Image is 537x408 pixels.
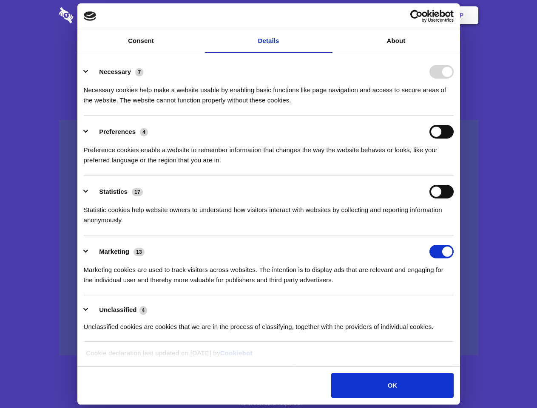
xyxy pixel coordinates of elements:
a: Usercentrics Cookiebot - opens in a new window [379,10,454,23]
h4: Auto-redaction of sensitive data, encrypted data sharing and self-destructing private chats. Shar... [59,77,478,105]
a: About [332,29,460,53]
div: Preference cookies enable a website to remember information that changes the way the website beha... [84,139,454,165]
label: Preferences [99,128,136,135]
a: Pricing [250,2,287,28]
a: Details [205,29,332,53]
button: Statistics (17) [84,185,148,198]
span: 17 [132,188,143,196]
a: Contact [345,2,384,28]
h1: Eliminate Slack Data Loss. [59,38,478,69]
iframe: Drift Widget Chat Controller [494,365,527,398]
button: Unclassified (4) [84,305,153,315]
button: Marketing (13) [84,245,150,258]
div: Necessary cookies help make a website usable by enabling basic functions like page navigation and... [84,79,454,105]
label: Statistics [99,188,128,195]
span: 4 [139,306,148,314]
div: Statistic cookies help website owners to understand how visitors interact with websites by collec... [84,198,454,225]
label: Necessary [99,68,131,75]
a: Login [386,2,423,28]
div: Unclassified cookies are cookies that we are in the process of classifying, together with the pro... [84,315,454,332]
div: Marketing cookies are used to track visitors across websites. The intention is to display ads tha... [84,258,454,285]
span: 4 [140,128,148,136]
label: Marketing [99,248,129,255]
span: 7 [135,68,143,76]
button: Necessary (7) [84,65,149,79]
img: logo-wordmark-white-trans-d4663122ce5f474addd5e946df7df03e33cb6a1c49d2221995e7729f52c070b2.svg [59,7,132,23]
button: Preferences (4) [84,125,153,139]
img: logo [84,11,97,21]
span: 13 [134,248,145,256]
a: Consent [77,29,205,53]
a: Wistia video thumbnail [59,120,478,356]
a: Cookiebot [220,349,253,357]
button: OK [331,373,453,398]
div: Cookie declaration last updated on [DATE] by [80,348,457,365]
